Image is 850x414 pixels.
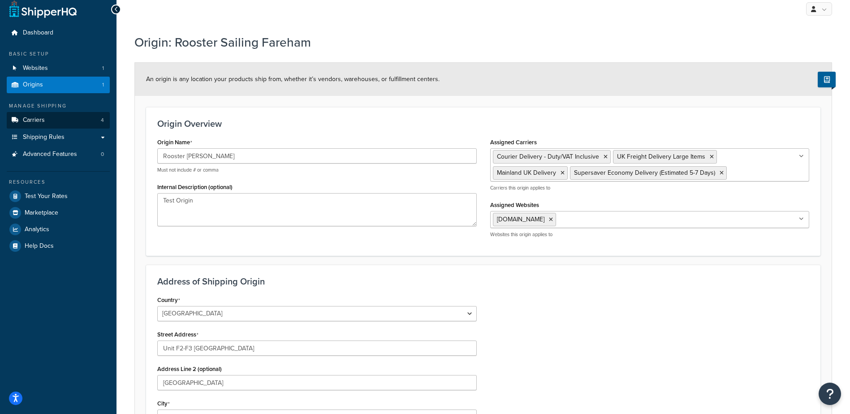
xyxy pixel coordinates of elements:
[23,134,65,141] span: Shipping Rules
[157,331,198,338] label: Street Address
[7,60,110,77] li: Websites
[157,139,192,146] label: Origin Name
[23,116,45,124] span: Carriers
[23,29,53,37] span: Dashboard
[7,205,110,221] a: Marketplace
[7,238,110,254] a: Help Docs
[157,400,170,407] label: City
[7,77,110,93] a: Origins1
[497,152,599,161] span: Courier Delivery - Duty/VAT Inclusive
[7,129,110,146] a: Shipping Rules
[617,152,705,161] span: UK Freight Delivery Large Items
[7,146,110,163] a: Advanced Features0
[25,242,54,250] span: Help Docs
[7,77,110,93] li: Origins
[157,119,809,129] h3: Origin Overview
[7,112,110,129] a: Carriers4
[157,366,222,372] label: Address Line 2 (optional)
[25,226,49,233] span: Analytics
[25,193,68,200] span: Test Your Rates
[23,81,43,89] span: Origins
[25,209,58,217] span: Marketplace
[490,202,539,208] label: Assigned Websites
[490,185,810,191] p: Carriers this origin applies to
[7,60,110,77] a: Websites1
[157,184,233,190] label: Internal Description (optional)
[818,72,836,87] button: Show Help Docs
[157,297,180,304] label: Country
[490,139,537,146] label: Assigned Carriers
[134,34,821,51] h1: Origin: Rooster Sailing Fareham
[157,276,809,286] h3: Address of Shipping Origin
[7,112,110,129] li: Carriers
[7,146,110,163] li: Advanced Features
[7,50,110,58] div: Basic Setup
[574,168,715,177] span: Supersaver Economy Delivery (Estimated 5-7 Days)
[101,151,104,158] span: 0
[7,221,110,237] a: Analytics
[102,81,104,89] span: 1
[7,188,110,204] a: Test Your Rates
[157,167,477,173] p: Must not include # or comma
[7,102,110,110] div: Manage Shipping
[7,178,110,186] div: Resources
[7,25,110,41] a: Dashboard
[497,215,544,224] span: [DOMAIN_NAME]
[490,231,810,238] p: Websites this origin applies to
[23,151,77,158] span: Advanced Features
[101,116,104,124] span: 4
[497,168,556,177] span: Mainland UK Delivery
[819,383,841,405] button: Open Resource Center
[23,65,48,72] span: Websites
[102,65,104,72] span: 1
[146,74,440,84] span: An origin is any location your products ship from, whether it’s vendors, warehouses, or fulfillme...
[157,193,477,226] textarea: Test Origin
